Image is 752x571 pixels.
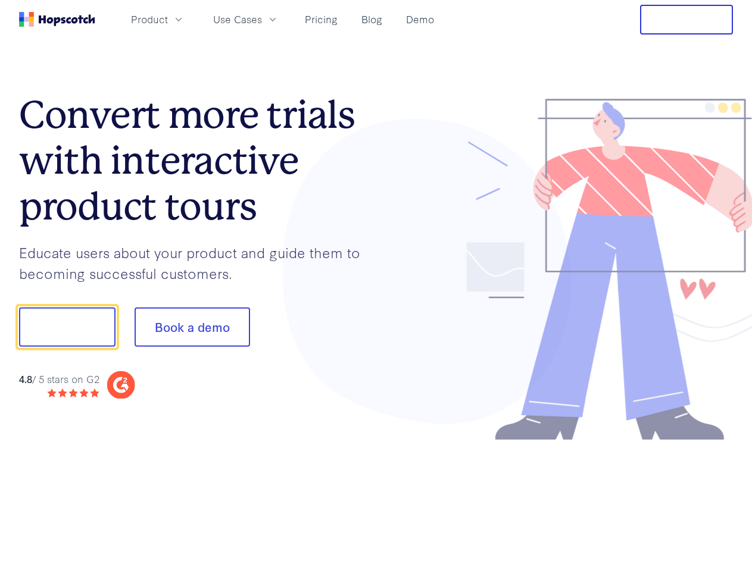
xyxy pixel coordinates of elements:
[19,242,376,283] p: Educate users about your product and guide them to becoming successful customers.
[19,371,99,386] div: / 5 stars on G2
[19,308,116,347] button: Show me!
[19,12,95,27] a: Home
[135,308,250,347] button: Book a demo
[206,10,286,29] button: Use Cases
[124,10,192,29] button: Product
[401,10,439,29] a: Demo
[131,12,168,27] span: Product
[213,12,262,27] span: Use Cases
[357,10,387,29] a: Blog
[640,5,733,34] button: Free Trial
[300,10,342,29] a: Pricing
[19,92,376,229] h1: Convert more trials with interactive product tours
[19,371,32,385] strong: 4.8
